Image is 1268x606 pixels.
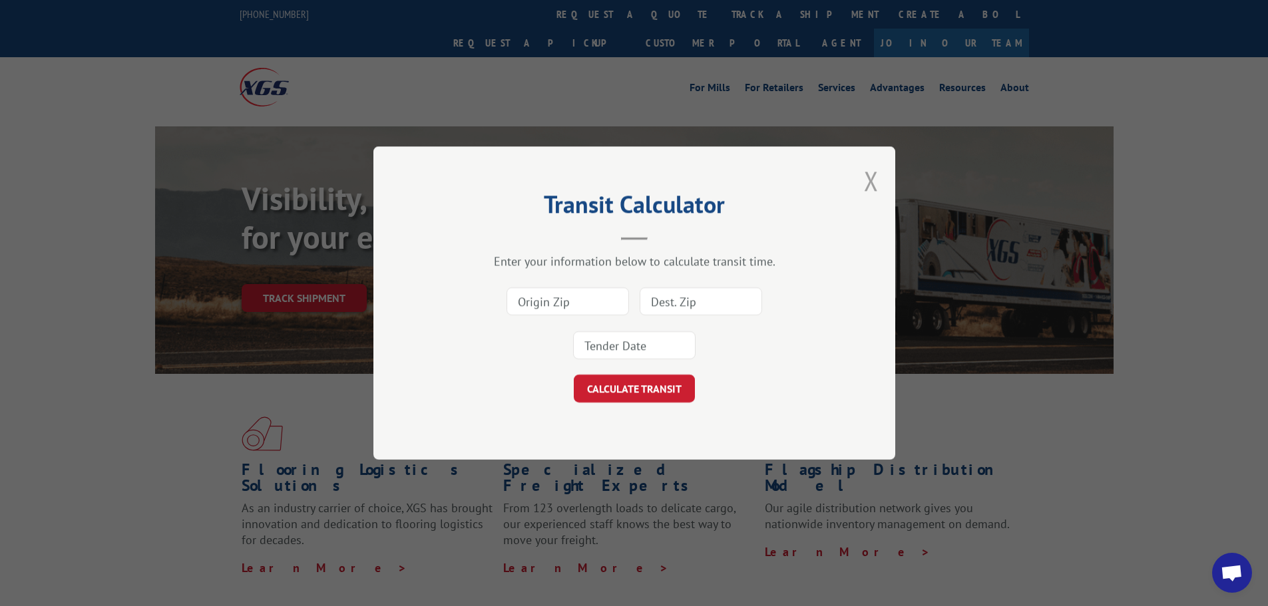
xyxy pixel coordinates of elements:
div: Open chat [1212,553,1252,593]
button: Close modal [864,163,879,198]
input: Origin Zip [507,287,629,315]
div: Enter your information below to calculate transit time. [440,253,829,269]
h2: Transit Calculator [440,195,829,220]
input: Tender Date [573,331,696,359]
input: Dest. Zip [640,287,762,315]
button: CALCULATE TRANSIT [574,375,695,402]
